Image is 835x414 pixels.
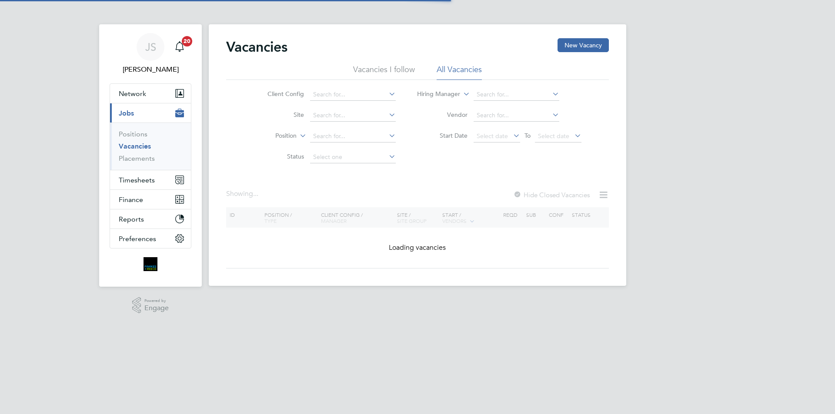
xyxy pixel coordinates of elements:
[253,189,258,198] span: ...
[119,215,144,223] span: Reports
[410,90,460,99] label: Hiring Manager
[110,209,191,229] button: Reports
[99,24,202,287] nav: Main navigation
[119,142,151,150] a: Vacancies
[110,123,191,170] div: Jobs
[513,191,590,199] label: Hide Closed Vacancies
[171,33,188,61] a: 20
[254,152,304,160] label: Status
[522,130,533,141] span: To
[226,189,260,199] div: Showing
[226,38,287,56] h2: Vacancies
[477,132,508,140] span: Select date
[254,111,304,119] label: Site
[474,89,559,101] input: Search for...
[310,89,396,101] input: Search for...
[310,109,396,122] input: Search for...
[310,130,396,142] input: Search for...
[119,195,143,204] span: Finance
[110,170,191,189] button: Timesheets
[144,297,169,305] span: Powered by
[247,132,297,140] label: Position
[110,257,191,271] a: Go to home page
[144,257,157,271] img: bromak-logo-retina.png
[119,89,146,98] span: Network
[254,90,304,98] label: Client Config
[558,38,609,52] button: New Vacancy
[144,305,169,312] span: Engage
[110,64,191,75] span: Julia Scholes
[417,111,468,119] label: Vendor
[119,109,134,117] span: Jobs
[110,229,191,248] button: Preferences
[417,132,468,139] label: Start Date
[119,154,155,162] a: Placements
[474,109,559,122] input: Search for...
[110,84,191,103] button: Network
[119,235,156,243] span: Preferences
[119,176,155,184] span: Timesheets
[110,33,191,75] a: JS[PERSON_NAME]
[110,103,191,123] button: Jobs
[353,64,415,80] li: Vacancies I follow
[110,190,191,209] button: Finance
[538,132,569,140] span: Select date
[437,64,482,80] li: All Vacancies
[119,130,147,138] a: Positions
[310,151,396,163] input: Select one
[145,41,156,53] span: JS
[182,36,192,46] span: 20
[132,297,169,314] a: Powered byEngage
